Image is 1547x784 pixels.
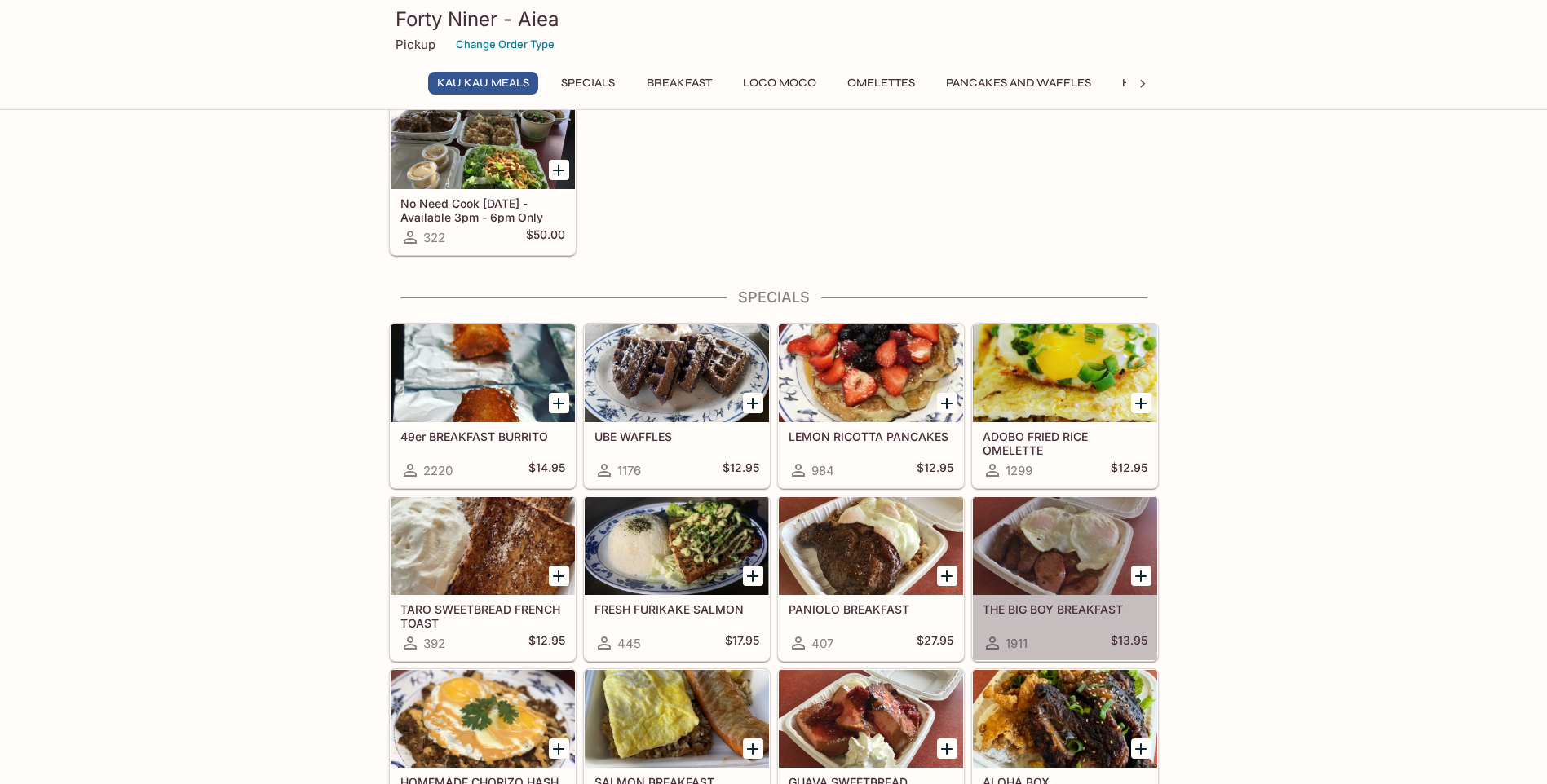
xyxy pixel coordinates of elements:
a: ADOBO FRIED RICE OMELETTE1299$12.95 [972,324,1158,488]
h3: Forty Niner - Aiea [396,7,1152,32]
h5: $14.95 [528,460,565,480]
div: 49er BREAKFAST BURRITO [391,324,575,422]
button: Pancakes and Waffles [937,72,1100,95]
h5: $17.95 [725,633,759,653]
a: FRESH FURIKAKE SALMON445$17.95 [584,496,770,661]
button: Add 49er BREAKFAST BURRITO [549,393,569,413]
button: Change Order Type [449,32,562,57]
h5: $50.00 [526,227,565,247]
a: UBE WAFFLES1176$12.95 [584,324,770,488]
h5: 49er BREAKFAST BURRITO [400,429,565,443]
button: Add TARO SWEETBREAD FRENCH TOAST [549,566,569,586]
h5: $12.95 [917,460,953,480]
h5: $12.95 [723,460,759,480]
div: UBE WAFFLES [585,324,769,422]
span: 322 [423,230,445,245]
button: Add LEMON RICOTTA PANCAKES [937,393,957,413]
h5: No Need Cook [DATE] - Available 3pm - 6pm Only [400,196,565,223]
div: ADOBO FRIED RICE OMELETTE [973,324,1157,422]
h5: $27.95 [917,633,953,653]
span: 1911 [1006,636,1028,651]
button: Add UBE WAFFLES [743,393,763,413]
a: 49er BREAKFAST BURRITO2220$14.95 [390,324,576,488]
button: Hawaiian Style French Toast [1113,72,1315,95]
a: No Need Cook [DATE] - Available 3pm - 6pm Only322$50.00 [390,90,576,255]
a: LEMON RICOTTA PANCAKES984$12.95 [778,324,964,488]
div: SALMON BREAKFAST [585,670,769,768]
div: LEMON RICOTTA PANCAKES [779,324,963,422]
button: Breakfast [638,72,721,95]
span: 407 [811,636,833,651]
button: Add PANIOLO BREAKFAST [937,566,957,586]
div: HOMEMADE CHORIZO HASH & EGG [391,670,575,768]
button: Add No Need Cook Today - Available 3pm - 6pm Only [549,160,569,180]
button: Add FRESH FURIKAKE SALMON [743,566,763,586]
span: 392 [423,636,445,651]
p: Pickup [396,37,435,52]
h5: THE BIG BOY BREAKFAST [983,602,1147,616]
span: 1176 [617,463,641,478]
a: PANIOLO BREAKFAST407$27.95 [778,496,964,661]
button: Loco Moco [734,72,825,95]
div: ALOHA BOX [973,670,1157,768]
button: Add ALOHA BOX [1131,738,1151,759]
a: TARO SWEETBREAD FRENCH TOAST392$12.95 [390,496,576,661]
button: Add HOMEMADE CHORIZO HASH & EGG [549,738,569,759]
button: Add GUAVA SWEETBREAD FRENCH TOAST [937,738,957,759]
h5: ADOBO FRIED RICE OMELETTE [983,429,1147,456]
a: THE BIG BOY BREAKFAST1911$13.95 [972,496,1158,661]
span: 445 [617,636,641,651]
div: TARO SWEETBREAD FRENCH TOAST [391,497,575,595]
h5: FRESH FURIKAKE SALMON [594,602,759,616]
h5: $12.95 [528,633,565,653]
span: 1299 [1006,463,1032,478]
h5: $13.95 [1111,633,1147,653]
h5: LEMON RICOTTA PANCAKES [789,429,953,443]
div: THE BIG BOY BREAKFAST [973,497,1157,595]
span: 984 [811,463,834,478]
button: Specials [551,72,625,95]
h5: TARO SWEETBREAD FRENCH TOAST [400,602,565,629]
h5: PANIOLO BREAKFAST [789,602,953,616]
div: FRESH FURIKAKE SALMON [585,497,769,595]
h4: Specials [389,288,1159,306]
div: GUAVA SWEETBREAD FRENCH TOAST [779,670,963,768]
button: Add ADOBO FRIED RICE OMELETTE [1131,393,1151,413]
span: 2220 [423,463,453,478]
h5: $12.95 [1111,460,1147,480]
button: Kau Kau Meals [428,72,538,95]
button: Omelettes [838,72,924,95]
h5: UBE WAFFLES [594,429,759,443]
button: Add THE BIG BOY BREAKFAST [1131,566,1151,586]
div: PANIOLO BREAKFAST [779,497,963,595]
div: No Need Cook Today - Available 3pm - 6pm Only [391,91,575,189]
button: Add SALMON BREAKFAST [743,738,763,759]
